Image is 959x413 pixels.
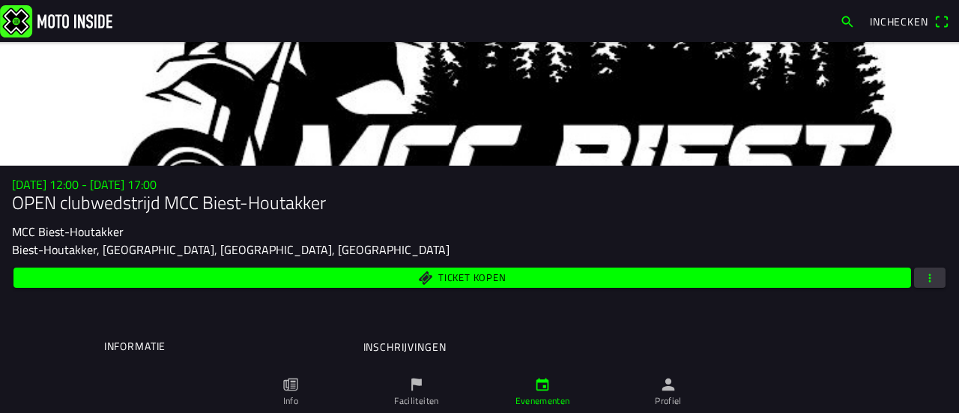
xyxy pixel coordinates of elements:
[12,241,450,259] ion-text: Biest-Houtakker, [GEOGRAPHIC_DATA], [GEOGRAPHIC_DATA], [GEOGRAPHIC_DATA]
[12,192,947,214] h1: OPEN clubwedstrijd MCC Biest-Houtakker
[104,338,166,355] ion-label: Informatie
[12,223,124,241] ion-text: MCC Biest-Houtakker
[515,394,570,408] ion-label: Evenementen
[283,394,298,408] ion-label: Info
[363,339,447,355] ion-label: Inschrijvingen
[12,178,947,192] h3: [DATE] 12:00 - [DATE] 17:00
[660,376,677,393] ion-icon: person
[438,273,506,283] span: Ticket kopen
[870,13,928,29] span: Inchecken
[832,8,862,34] a: search
[534,376,551,393] ion-icon: calendar
[408,376,425,393] ion-icon: flag
[394,394,438,408] ion-label: Faciliteiten
[862,8,956,34] a: Incheckenqr scanner
[282,376,299,393] ion-icon: paper
[655,394,682,408] ion-label: Profiel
